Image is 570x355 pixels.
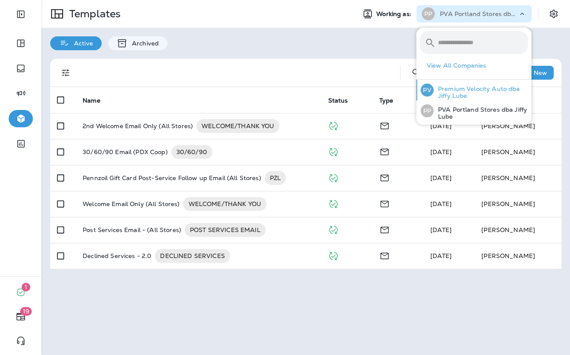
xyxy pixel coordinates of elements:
span: Email [379,147,390,155]
button: 1 [9,284,33,301]
span: Published [328,251,339,259]
div: PZL [265,171,286,185]
span: PZL [265,174,286,182]
span: 1 [22,283,30,291]
td: [PERSON_NAME] [474,243,561,269]
span: Shane Kump [430,174,452,182]
button: PPPVA Portland Stores dba Jiffy Lube [416,100,531,121]
span: Published [328,173,339,181]
div: PV [420,84,433,97]
div: 30/60/90 [171,145,212,159]
td: [PERSON_NAME] [474,217,561,243]
span: Published [328,199,339,207]
span: Email [379,251,390,259]
p: 30/60/90 Email (PDX Coop) [83,145,168,159]
span: Published [328,121,339,129]
span: Shane Kump [430,226,452,234]
td: [PERSON_NAME] [474,139,561,165]
span: Type [379,97,394,104]
td: [PERSON_NAME] [474,191,561,217]
span: Email [379,199,390,207]
div: PP [420,104,433,117]
span: Type [379,97,405,104]
td: [PERSON_NAME] [474,113,561,139]
span: WELCOME/THANK YOU [196,122,279,130]
p: Declined Services - 2.0 [83,249,151,263]
p: Active [70,40,93,47]
button: 19 [9,308,33,325]
div: POST SERVICES EMAIL [185,223,266,237]
p: Archived [128,40,159,47]
span: Published [328,147,339,155]
button: Expand Sidebar [9,6,33,23]
span: 30/60/90 [171,148,212,156]
span: Status [328,97,348,104]
div: PP [422,7,435,20]
p: PVA Portland Stores dba Jiffy Lube [440,10,518,17]
span: POST SERVICES EMAIL [185,226,266,234]
span: Working as: [376,10,413,18]
p: Pennzoil Gift Card Post-Service Follow up Email (All Stores) [83,171,261,185]
button: Settings [546,6,561,22]
p: PVA Portland Stores dba Jiffy Lube [433,106,528,120]
span: Name [83,97,112,104]
span: Shane Kump [430,200,452,208]
div: DECLINED SERVICES [155,249,230,263]
span: Shane Kump [430,148,452,156]
button: View All Companies [423,59,531,72]
span: Email [379,121,390,129]
p: New [534,69,547,76]
span: Email [379,225,390,233]
span: [DATE] [430,252,452,260]
span: 19 [20,307,32,316]
button: PVPremium Velocity Auto dba Jiffy Lube [416,80,531,100]
button: Filters [57,64,74,81]
td: [PERSON_NAME] [474,165,561,191]
span: Status [328,97,359,104]
p: Welcome Email Only (All Stores) [83,197,179,211]
p: Post Services Email - (All Stores) [83,223,181,237]
p: Premium Velocity Auto dba Jiffy Lube [433,85,528,99]
p: 2nd Welcome Email Only (All Stores) [83,119,193,133]
span: Name [83,97,100,104]
span: Published [328,225,339,233]
div: WELCOME/THANK YOU [196,119,279,133]
p: Templates [66,7,121,20]
span: DECLINED SERVICES [155,252,230,260]
span: WELCOME/THANK YOU [183,200,266,208]
span: Email [379,173,390,181]
button: Search Templates [407,64,425,81]
span: Shane Kump [430,122,452,130]
div: WELCOME/THANK YOU [183,197,266,211]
